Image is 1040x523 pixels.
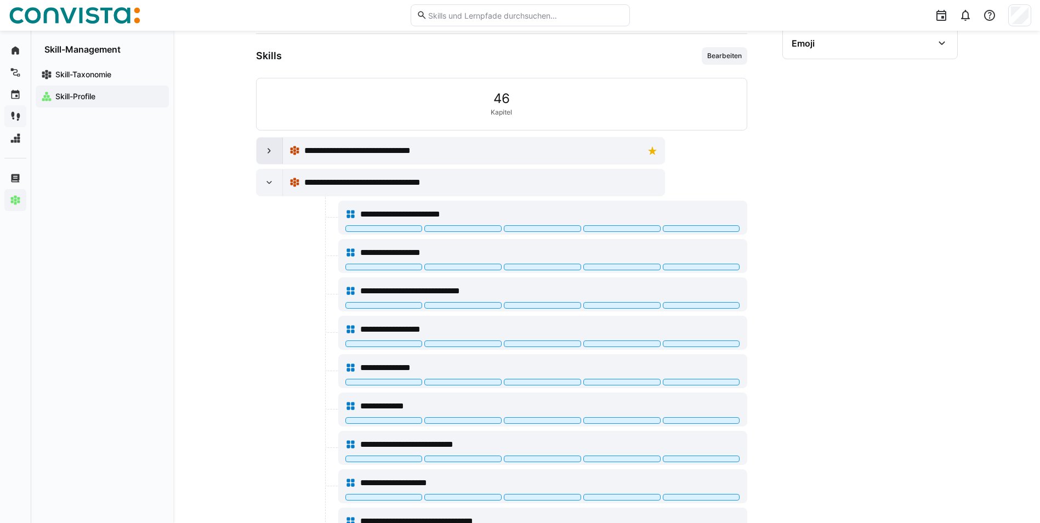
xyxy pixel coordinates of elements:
[493,92,510,106] span: 46
[702,47,747,65] button: Bearbeiten
[256,50,282,62] h3: Skills
[706,52,743,60] span: Bearbeiten
[792,38,815,49] div: Emoji
[427,10,623,20] input: Skills und Lernpfade durchsuchen…
[491,108,512,117] span: Kapitel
